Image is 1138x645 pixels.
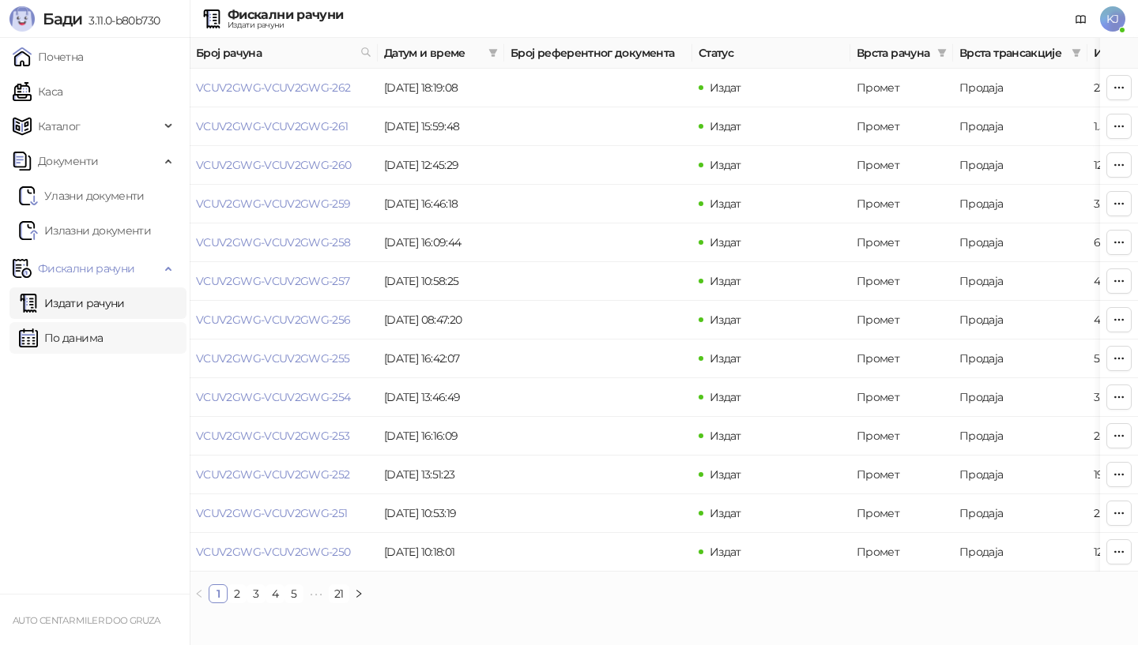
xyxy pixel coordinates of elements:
a: VCUV2GWG-VCUV2GWG-251 [196,506,348,520]
td: VCUV2GWG-VCUV2GWG-252 [190,456,378,494]
td: Продаја [953,456,1087,494]
span: Издат [710,274,741,288]
td: [DATE] 13:51:23 [378,456,504,494]
span: Врста трансакције [959,44,1065,62]
a: VCUV2GWG-VCUV2GWG-262 [196,81,351,95]
a: VCUV2GWG-VCUV2GWG-256 [196,313,351,327]
span: Издат [710,158,741,172]
td: Промет [850,494,953,533]
td: Продаја [953,301,1087,339]
small: AUTO CENTAR MILER DOO GRUZA [13,615,160,626]
span: Издат [710,429,741,443]
a: 2 [228,585,246,602]
span: Издат [710,119,741,133]
a: VCUV2GWG-VCUV2GWG-259 [196,197,351,211]
td: [DATE] 10:58:25 [378,262,504,301]
td: [DATE] 16:42:07 [378,339,504,378]
span: Издат [710,390,741,404]
td: Промет [850,107,953,146]
td: Промет [850,301,953,339]
img: Logo [9,6,35,32]
span: 3.11.0-b80b730 [82,13,160,28]
td: Промет [850,339,953,378]
td: Промет [850,417,953,456]
td: VCUV2GWG-VCUV2GWG-256 [190,301,378,339]
span: Бади [43,9,82,28]
td: Промет [850,69,953,107]
td: VCUV2GWG-VCUV2GWG-255 [190,339,378,378]
td: Продаја [953,378,1087,417]
li: 4 [266,584,284,603]
td: Продаја [953,533,1087,572]
span: KJ [1100,6,1125,32]
button: right [349,584,368,603]
td: Продаја [953,185,1087,223]
td: VCUV2GWG-VCUV2GWG-260 [190,146,378,185]
td: Продаја [953,417,1087,456]
td: VCUV2GWG-VCUV2GWG-258 [190,223,378,262]
td: [DATE] 12:45:29 [378,146,504,185]
a: Каса [13,76,62,107]
span: Број рачуна [196,44,354,62]
li: Следећих 5 Страна [303,584,329,603]
th: Врста рачуна [850,38,953,69]
li: 2 [228,584,247,603]
td: VCUV2GWG-VCUV2GWG-259 [190,185,378,223]
a: VCUV2GWG-VCUV2GWG-257 [196,274,350,288]
td: Промет [850,456,953,494]
td: VCUV2GWG-VCUV2GWG-253 [190,417,378,456]
span: Издат [710,467,741,482]
li: Следећа страна [349,584,368,603]
td: VCUV2GWG-VCUV2GWG-261 [190,107,378,146]
span: Издат [710,81,741,95]
td: Продаја [953,494,1087,533]
span: Издат [710,545,741,559]
li: Претходна страна [190,584,209,603]
td: Продаја [953,223,1087,262]
td: VCUV2GWG-VCUV2GWG-262 [190,69,378,107]
span: filter [934,41,950,65]
span: Каталог [38,111,81,142]
div: Фискални рачуни [228,9,343,21]
td: [DATE] 10:53:19 [378,494,504,533]
td: Промет [850,223,953,262]
th: Број референтног документа [504,38,692,69]
td: [DATE] 16:09:44 [378,223,504,262]
td: [DATE] 16:46:18 [378,185,504,223]
span: Издат [710,235,741,249]
span: filter [488,48,498,58]
span: left [194,589,204,598]
li: 5 [284,584,303,603]
td: VCUV2GWG-VCUV2GWG-254 [190,378,378,417]
span: filter [1068,41,1084,65]
span: filter [1072,48,1081,58]
td: Промет [850,262,953,301]
a: Почетна [13,41,84,73]
span: ••• [303,584,329,603]
button: left [190,584,209,603]
th: Статус [692,38,850,69]
a: VCUV2GWG-VCUV2GWG-260 [196,158,352,172]
a: VCUV2GWG-VCUV2GWG-255 [196,351,350,366]
a: VCUV2GWG-VCUV2GWG-261 [196,119,349,133]
td: Продаја [953,262,1087,301]
a: Ulazni dokumentiУлазни документи [19,180,145,212]
th: Врста трансакције [953,38,1087,69]
td: Промет [850,378,953,417]
td: Промет [850,185,953,223]
a: 21 [330,585,349,602]
span: Издат [710,197,741,211]
td: [DATE] 15:59:48 [378,107,504,146]
span: Датум и време [384,44,482,62]
span: filter [937,48,947,58]
td: Продаја [953,146,1087,185]
a: 3 [247,585,265,602]
td: [DATE] 16:16:09 [378,417,504,456]
td: Продаја [953,107,1087,146]
td: [DATE] 10:18:01 [378,533,504,572]
td: Продаја [953,69,1087,107]
li: 1 [209,584,228,603]
a: Издати рачуни [19,287,125,319]
td: Продаја [953,339,1087,378]
td: [DATE] 13:46:49 [378,378,504,417]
